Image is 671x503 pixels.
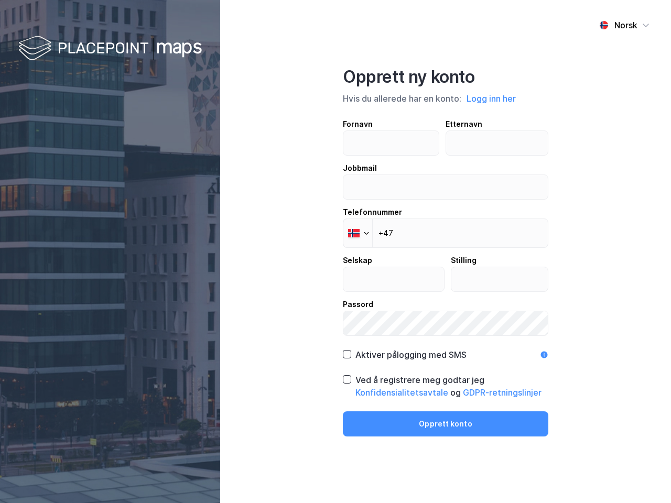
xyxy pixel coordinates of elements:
[355,374,548,399] div: Ved å registrere meg godtar jeg og
[343,218,548,248] input: Telefonnummer
[343,411,548,436] button: Opprett konto
[614,19,637,31] div: Norsk
[343,298,548,311] div: Passord
[619,453,671,503] iframe: Chat Widget
[343,67,548,88] div: Opprett ny konto
[18,34,202,64] img: logo-white.f07954bde2210d2a523dddb988cd2aa7.svg
[343,206,548,218] div: Telefonnummer
[343,92,548,105] div: Hvis du allerede har en konto:
[451,254,549,267] div: Stilling
[343,219,372,247] div: Norway: + 47
[343,118,439,130] div: Fornavn
[446,118,549,130] div: Etternavn
[463,92,519,105] button: Logg inn her
[343,162,548,174] div: Jobbmail
[343,254,445,267] div: Selskap
[355,348,467,361] div: Aktiver pålogging med SMS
